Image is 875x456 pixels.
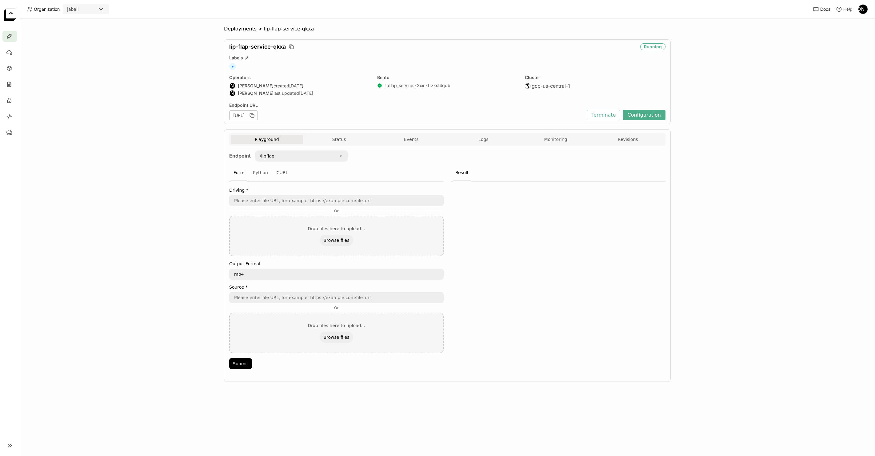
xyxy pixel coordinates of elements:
div: Result [453,165,471,181]
div: [PERSON_NAME] [858,5,868,14]
strong: [PERSON_NAME] [238,83,274,89]
span: Or [331,209,342,214]
label: Driving * [229,188,444,193]
strong: [PERSON_NAME] [238,90,274,96]
div: [PERSON_NAME] [230,90,235,96]
div: /lipflap [260,153,274,159]
div: Cluster [525,75,665,80]
input: Please enter file URL, for example: https://example.com/file_url [230,293,443,302]
button: Status [303,135,375,144]
span: [DATE] [289,83,303,89]
div: jabali [67,6,79,12]
div: CURL [274,165,291,181]
div: Bento [377,75,518,80]
nav: Breadcrumbs navigation [224,26,671,32]
strong: Endpoint [229,153,251,159]
div: Form [231,165,247,181]
span: lip-flap-service-qkxa [229,43,286,50]
div: Operators [229,75,370,80]
button: Browse files [320,332,353,343]
span: lip-flap-service-qkxa [264,26,314,32]
input: Selected /lipflap. [275,153,276,159]
span: + [229,63,236,70]
button: Monitoring [520,135,592,144]
input: Please enter file URL, for example: https://example.com/file_url [230,196,443,206]
button: Playground [231,135,303,144]
a: lipflap_service:k2xinktrzksf4qqb [385,83,450,88]
div: Help [836,6,853,12]
button: Terminate [587,110,620,120]
button: Browse files [320,235,353,246]
div: created [229,83,370,89]
span: Deployments [224,26,257,32]
div: Labels [229,55,665,61]
input: Selected jabali. [79,6,80,13]
div: Endpoint URL [229,102,584,108]
div: Python [250,165,270,181]
div: Drop files here to upload... [308,226,365,231]
span: > [257,26,264,32]
span: Organization [34,6,60,12]
div: [URL] [229,110,258,120]
div: Jhonatan Oliveira [229,83,235,89]
div: Running [640,43,665,50]
span: [DATE] [299,90,313,96]
button: Events [375,135,447,144]
div: Jhonatan Oliveira [229,90,235,96]
svg: open [338,154,343,158]
div: [PERSON_NAME] [230,83,235,89]
img: logo [4,9,16,21]
button: Submit [229,358,252,369]
textarea: mp4 [230,269,443,279]
span: Docs [820,6,830,12]
div: last updated [229,90,370,96]
div: Drop files here to upload... [308,323,365,328]
button: Logs [447,135,520,144]
a: Docs [813,6,830,12]
button: Configuration [623,110,665,120]
span: gcp-us-central-1 [532,83,570,89]
label: Source * [229,285,444,290]
span: Or [331,306,342,310]
button: Revisions [592,135,664,144]
label: Output Format [229,261,444,266]
div: Jhonatan Oliveira [858,4,868,14]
